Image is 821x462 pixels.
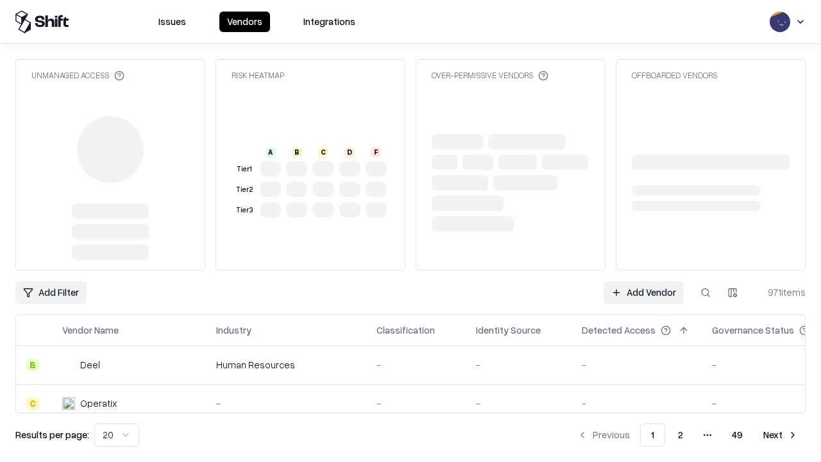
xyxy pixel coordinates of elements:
div: B [26,359,39,372]
div: - [582,358,691,372]
div: - [377,397,455,410]
button: Add Filter [15,281,87,304]
button: Vendors [219,12,270,32]
div: - [377,358,455,372]
div: Over-Permissive Vendors [432,70,548,81]
button: Next [756,424,806,447]
div: C [318,147,328,157]
div: A [266,147,276,157]
div: 971 items [754,286,806,299]
div: Industry [216,323,251,337]
img: Operatix [62,397,75,410]
div: Offboarded Vendors [632,70,717,81]
div: Deel [80,358,100,372]
button: 1 [640,424,665,447]
div: Risk Heatmap [232,70,284,81]
div: - [476,397,561,410]
button: 2 [668,424,693,447]
div: Unmanaged Access [31,70,124,81]
div: Operatix [80,397,117,410]
div: - [216,397,356,410]
img: Deel [62,359,75,372]
button: Integrations [296,12,363,32]
div: Tier 2 [234,184,255,195]
div: - [476,358,561,372]
div: Detected Access [582,323,656,337]
a: Add Vendor [604,281,684,304]
div: Vendor Name [62,323,119,337]
div: Identity Source [476,323,541,337]
div: B [292,147,302,157]
div: Classification [377,323,435,337]
div: C [26,397,39,410]
div: D [344,147,355,157]
div: - [582,397,691,410]
p: Results per page: [15,428,89,441]
button: Issues [151,12,194,32]
div: Human Resources [216,358,356,372]
div: Tier 3 [234,205,255,216]
div: F [371,147,381,157]
div: Tier 1 [234,164,255,175]
div: Governance Status [712,323,794,337]
nav: pagination [570,424,806,447]
button: 49 [722,424,753,447]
